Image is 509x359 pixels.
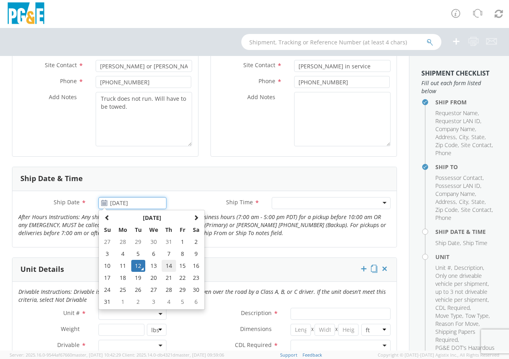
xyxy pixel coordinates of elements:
[465,312,489,319] span: Tow Type
[145,248,162,260] td: 6
[175,352,224,358] span: master, [DATE] 09:59:06
[235,341,272,349] span: CDL Required
[435,272,495,304] li: ,
[189,296,203,308] td: 6
[435,239,461,247] li: ,
[435,174,483,181] span: Possessor Contact
[176,248,190,260] td: 8
[471,133,485,141] span: State
[162,284,176,296] td: 28
[461,206,492,213] span: Site Contact
[459,198,468,205] span: City
[435,229,497,235] h4: Ship Date & Time
[311,324,315,336] span: X
[100,224,114,236] th: Su
[435,272,489,303] span: Only one driveable vehicle per shipment, up to 3 not driveable vehicle per shipment
[122,352,224,358] span: Client: 2025.14.0-db4321d
[241,309,272,317] span: Description
[454,264,484,272] li: ,
[18,288,386,303] i: Drivable Instructions: Drivable is a unit that is roadworthy and can be driven over the road by a...
[463,239,487,247] span: Ship Time
[176,284,190,296] td: 29
[162,248,176,260] td: 7
[104,215,110,220] span: Previous Month
[435,109,478,117] span: Requestor Name
[114,212,189,224] th: Select Month
[247,93,275,101] span: Add Notes
[63,309,80,317] span: Unit #
[435,214,451,221] span: Phone
[189,272,203,284] td: 23
[100,284,114,296] td: 24
[100,272,114,284] td: 17
[435,328,495,344] li: ,
[45,61,77,69] span: Site Contact
[100,236,114,248] td: 27
[461,206,493,214] li: ,
[435,328,475,343] span: Shipping Papers Required
[114,272,131,284] td: 18
[435,312,462,319] span: Move Type
[435,320,479,327] span: Reason For Move
[114,260,131,272] td: 11
[176,272,190,284] td: 22
[435,264,451,271] span: Unit #
[435,109,479,117] li: ,
[435,198,457,206] li: ,
[162,272,176,284] td: 21
[459,133,468,141] span: City
[435,206,458,213] span: Zip Code
[338,324,359,336] input: Height
[20,265,64,273] h3: Unit Details
[57,341,80,349] span: Drivable
[435,141,458,149] span: Zip Code
[435,190,475,197] span: Company Name
[60,77,77,85] span: Phone
[435,149,451,157] span: Phone
[20,175,83,183] h3: Ship Date & Time
[435,264,452,272] li: ,
[435,206,459,214] li: ,
[145,296,162,308] td: 3
[303,352,322,358] a: Feedback
[435,125,476,133] li: ,
[435,304,470,311] span: CDL Required
[10,352,121,358] span: Server: 2025.16.0-9544af67660
[49,93,77,101] span: Add Notes
[189,284,203,296] td: 30
[315,324,335,336] input: Width
[461,141,492,149] span: Site Contact
[162,224,176,236] th: Th
[259,77,275,85] span: Phone
[131,224,145,236] th: Tu
[435,182,481,190] li: ,
[145,224,162,236] th: We
[435,164,497,170] h4: Ship To
[471,198,485,205] span: State
[61,325,80,333] span: Weight
[162,260,176,272] td: 14
[435,190,476,198] li: ,
[459,133,469,141] li: ,
[435,174,484,182] li: ,
[100,248,114,260] td: 3
[421,79,497,95] span: Fill out each form listed below
[145,284,162,296] td: 27
[131,260,145,272] td: 12
[176,260,190,272] td: 15
[189,260,203,272] td: 16
[291,324,311,336] input: Length
[435,320,480,328] li: ,
[176,224,190,236] th: Fr
[131,284,145,296] td: 26
[114,296,131,308] td: 1
[131,296,145,308] td: 2
[471,198,486,206] li: ,
[435,239,460,247] span: Ship Date
[54,198,80,206] span: Ship Date
[193,215,199,220] span: Next Month
[378,352,499,358] span: Copyright © [DATE]-[DATE] Agistix Inc., All Rights Reserved
[189,236,203,248] td: 2
[145,236,162,248] td: 30
[189,224,203,236] th: Sa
